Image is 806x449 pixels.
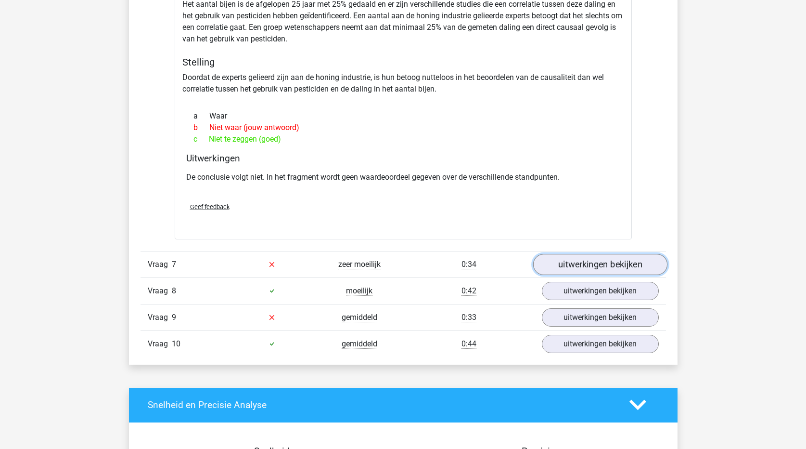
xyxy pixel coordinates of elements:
p: De conclusie volgt niet. In het fragment wordt geen waardeoordeel gegeven over de verschillende s... [186,172,620,183]
span: c [193,133,209,145]
span: 8 [172,286,176,295]
span: 9 [172,313,176,322]
span: moeilijk [346,286,372,296]
span: a [193,110,209,122]
h4: Snelheid en Precisie Analyse [148,399,615,410]
span: Geef feedback [190,203,230,211]
span: 0:33 [461,313,476,322]
h4: Uitwerkingen [186,153,620,164]
div: Niet te zeggen (goed) [186,133,620,145]
span: gemiddeld [342,339,377,349]
a: uitwerkingen bekijken [542,335,659,353]
h5: Stelling [182,56,624,68]
span: Vraag [148,312,172,323]
span: 0:44 [461,339,476,349]
span: Vraag [148,338,172,350]
span: 0:42 [461,286,476,296]
span: Vraag [148,259,172,270]
a: uitwerkingen bekijken [542,308,659,327]
span: 0:34 [461,260,476,269]
span: zeer moeilijk [338,260,381,269]
span: Vraag [148,285,172,297]
div: Niet waar (jouw antwoord) [186,122,620,133]
span: b [193,122,209,133]
a: uitwerkingen bekijken [533,254,667,275]
span: 7 [172,260,176,269]
a: uitwerkingen bekijken [542,282,659,300]
span: gemiddeld [342,313,377,322]
span: 10 [172,339,180,348]
div: Waar [186,110,620,122]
